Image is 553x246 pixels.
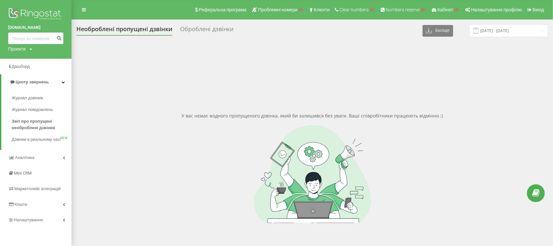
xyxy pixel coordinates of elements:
a: Журнал дзвінків [12,92,72,104]
input: Пошук за номером [8,32,63,44]
img: Ringostat logo [8,6,63,23]
span: Звіт про пропущені необроблені дзвінки [12,118,68,131]
span: Налаштування [14,217,43,222]
span: Кошти [15,202,27,207]
span: Аналiтика [15,155,34,160]
span: Дзвінки в реальному часі [12,136,60,143]
span: Клієнти [314,7,330,12]
span: Clear numbers [340,7,369,12]
span: Реферальна програма [199,7,247,12]
a: Дзвінки в реальному часіNEW [12,134,72,145]
span: Кабінет [438,7,454,12]
div: Необроблені пропущені дзвінки [76,26,172,36]
div: Оброблені дзвінки [180,26,233,36]
div: Проекти [8,46,26,52]
a: Центр звернень [1,74,72,90]
span: Вихід [533,7,544,12]
span: Налаштування профілю [471,7,522,12]
span: Дашборд [12,64,30,69]
a: Журнал повідомлень [12,104,72,116]
a: [DOMAIN_NAME] [8,24,63,31]
button: Експорт [423,25,453,37]
span: Mini CRM [14,171,32,176]
span: Numbers reserve [386,7,420,12]
a: Звіт про пропущені необроблені дзвінки [12,116,72,134]
span: Проблемні номери [258,7,297,12]
span: Журнал дзвінків [12,95,43,101]
span: Маркетплейс інтеграцій [14,186,61,191]
span: Центр звернень [16,80,49,84]
span: Журнал повідомлень [12,106,53,113]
